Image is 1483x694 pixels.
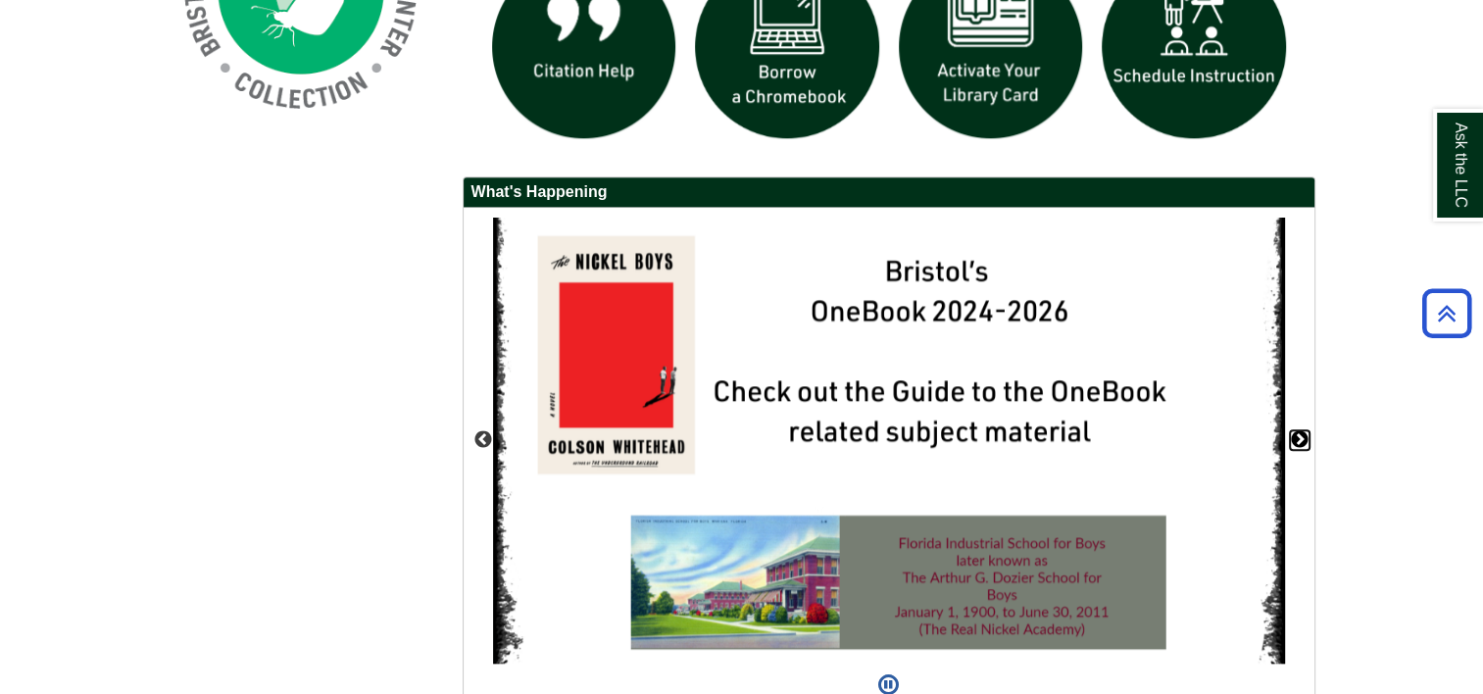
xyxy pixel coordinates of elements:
[1290,430,1310,450] button: Next
[493,218,1285,664] div: This box contains rotating images
[473,430,493,450] button: Previous
[1415,300,1478,326] a: Back to Top
[464,177,1314,208] h2: What's Happening
[493,218,1285,664] img: The Nickel Boys OneBook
